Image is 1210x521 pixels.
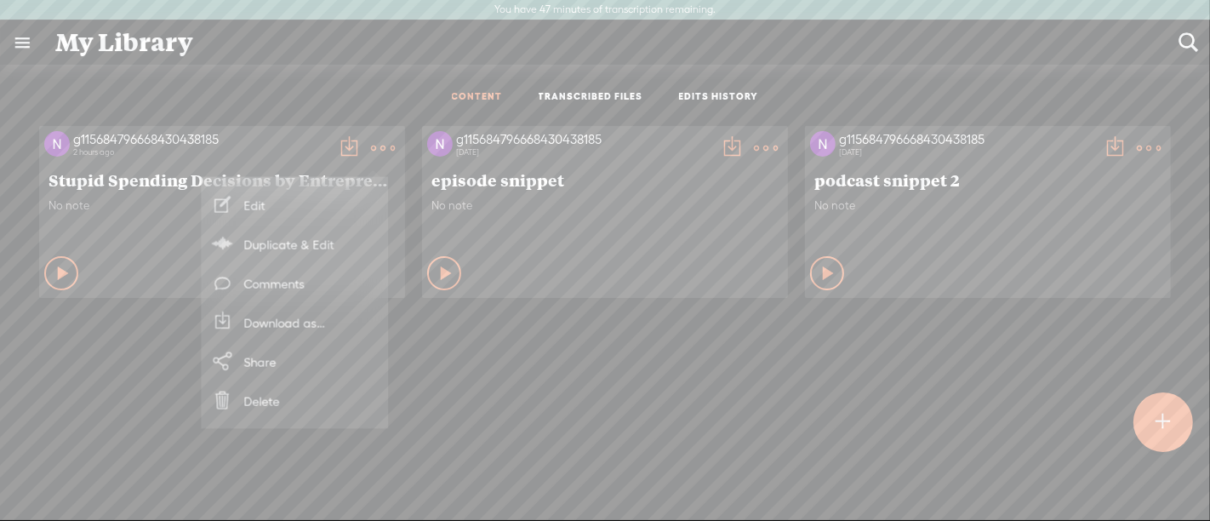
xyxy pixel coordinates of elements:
[839,131,1094,148] div: g115684796668430438185
[44,131,70,157] img: http%3A%2F%2Fres.cloudinary.com%2Ftrebble-fm%2Fimage%2Fupload%2Fv1753703250%2Fcom.trebble.trebble...
[431,169,779,190] span: episode snippet
[49,169,396,190] span: Stupid Spending Decisions by Entrepreneurs with [PERSON_NAME]
[679,90,759,105] a: EDITS HISTORY
[452,90,503,105] a: CONTENT
[209,225,380,264] a: Duplicate & Edit
[209,342,380,381] a: Share
[814,169,1161,190] span: podcast snippet 2
[209,303,380,342] a: Download as...
[73,131,328,148] div: g115684796668430438185
[810,131,836,157] img: http%3A%2F%2Fres.cloudinary.com%2Ftrebble-fm%2Fimage%2Fupload%2Fv1753703250%2Fcom.trebble.trebble...
[209,381,380,421] a: Delete
[73,147,328,157] div: 2 hours ago
[456,131,711,148] div: g115684796668430438185
[49,198,396,213] span: No note
[431,198,779,213] span: No note
[43,20,1167,65] div: My Library
[209,264,380,303] a: Comments
[539,90,643,105] a: TRANSCRIBED FILES
[456,147,711,157] div: [DATE]
[427,131,453,157] img: http%3A%2F%2Fres.cloudinary.com%2Ftrebble-fm%2Fimage%2Fupload%2Fv1753703250%2Fcom.trebble.trebble...
[209,186,380,225] a: Edit
[494,3,716,17] label: You have 47 minutes of transcription remaining.
[814,198,1161,213] span: No note
[839,147,1094,157] div: [DATE]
